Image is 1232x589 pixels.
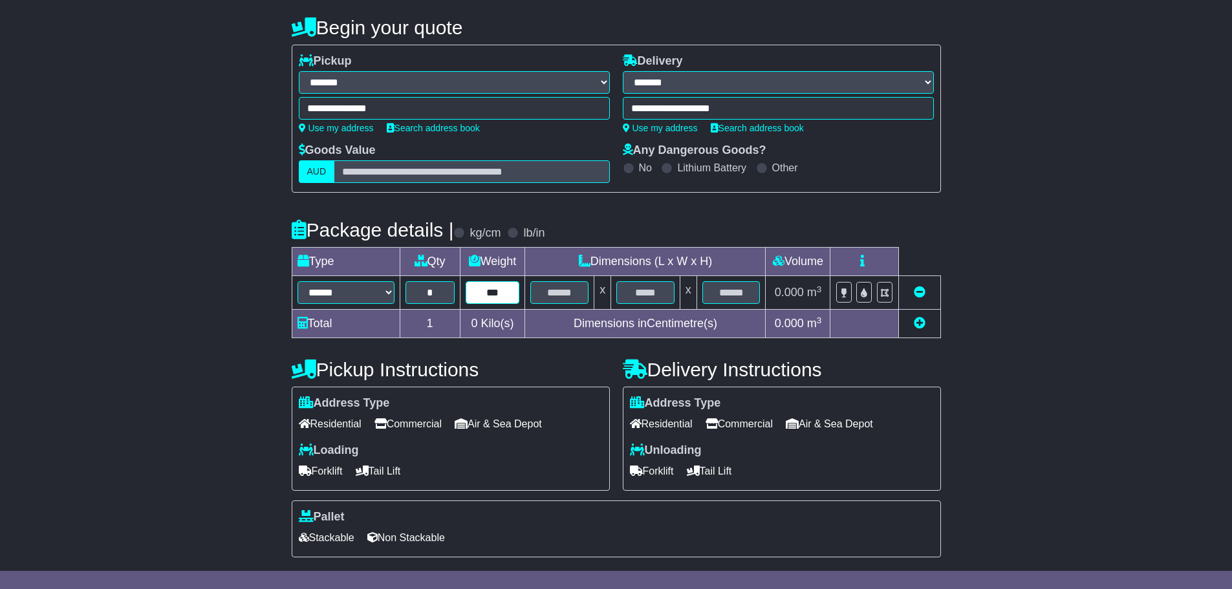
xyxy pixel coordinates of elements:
[817,316,822,325] sup: 3
[292,17,941,38] h4: Begin your quote
[470,226,501,241] label: kg/cm
[400,248,460,276] td: Qty
[687,461,732,481] span: Tail Lift
[299,144,376,158] label: Goods Value
[356,461,401,481] span: Tail Lift
[292,248,400,276] td: Type
[299,54,352,69] label: Pickup
[299,123,374,133] a: Use my address
[623,54,683,69] label: Delivery
[400,310,460,338] td: 1
[455,414,542,434] span: Air & Sea Depot
[299,461,343,481] span: Forklift
[775,286,804,299] span: 0.000
[817,284,822,294] sup: 3
[299,444,359,458] label: Loading
[460,248,525,276] td: Weight
[639,162,652,174] label: No
[525,248,766,276] td: Dimensions (L x W x H)
[775,317,804,330] span: 0.000
[630,414,693,434] span: Residential
[374,414,442,434] span: Commercial
[525,310,766,338] td: Dimensions in Centimetre(s)
[766,248,830,276] td: Volume
[914,286,925,299] a: Remove this item
[711,123,804,133] a: Search address book
[523,226,545,241] label: lb/in
[299,414,362,434] span: Residential
[786,414,873,434] span: Air & Sea Depot
[706,414,773,434] span: Commercial
[772,162,798,174] label: Other
[623,144,766,158] label: Any Dangerous Goods?
[630,461,674,481] span: Forklift
[623,359,941,380] h4: Delivery Instructions
[387,123,480,133] a: Search address book
[807,317,822,330] span: m
[630,444,702,458] label: Unloading
[623,123,698,133] a: Use my address
[292,310,400,338] td: Total
[367,528,445,548] span: Non Stackable
[914,317,925,330] a: Add new item
[292,359,610,380] h4: Pickup Instructions
[630,396,721,411] label: Address Type
[677,162,746,174] label: Lithium Battery
[594,276,611,310] td: x
[471,317,477,330] span: 0
[299,510,345,524] label: Pallet
[292,219,454,241] h4: Package details |
[299,160,335,183] label: AUD
[460,310,525,338] td: Kilo(s)
[299,396,390,411] label: Address Type
[680,276,697,310] td: x
[807,286,822,299] span: m
[299,528,354,548] span: Stackable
